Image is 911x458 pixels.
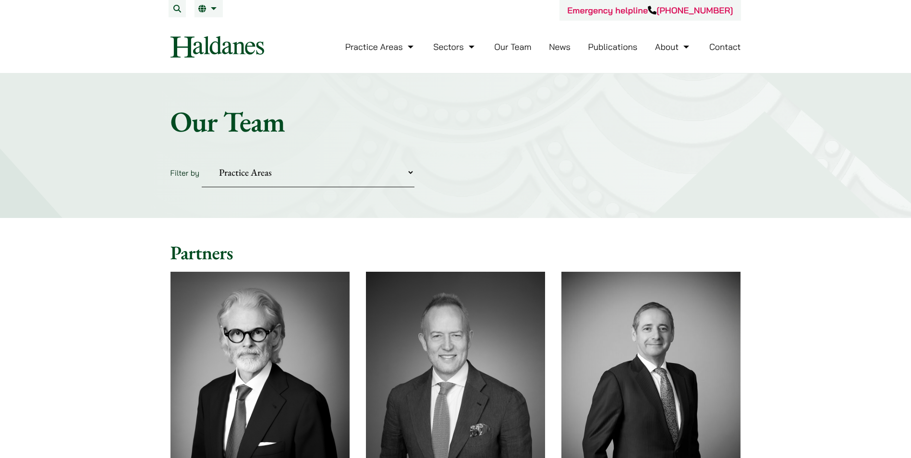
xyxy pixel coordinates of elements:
[549,41,571,52] a: News
[345,41,416,52] a: Practice Areas
[170,241,741,264] h2: Partners
[170,104,741,139] h1: Our Team
[433,41,476,52] a: Sectors
[170,168,200,178] label: Filter by
[655,41,692,52] a: About
[588,41,638,52] a: Publications
[170,36,264,58] img: Logo of Haldanes
[567,5,733,16] a: Emergency helpline[PHONE_NUMBER]
[709,41,741,52] a: Contact
[494,41,531,52] a: Our Team
[198,5,219,12] a: EN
